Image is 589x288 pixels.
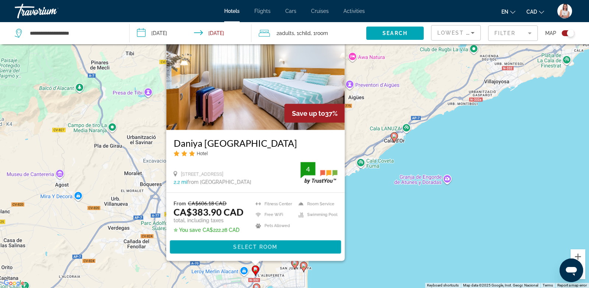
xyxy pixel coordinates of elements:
[437,30,484,36] span: Lowest Price
[366,27,424,40] button: Search
[295,211,338,218] li: Swimming Pool
[279,30,294,36] span: Adults
[187,179,251,185] span: from [GEOGRAPHIC_DATA]
[174,227,201,233] span: ✮ You save
[299,30,311,36] span: Child
[174,150,338,156] div: 3 star Hotel
[2,278,26,288] img: Google
[501,6,515,17] button: Change language
[2,278,26,288] a: Open this area in Google Maps (opens a new window)
[285,8,296,14] a: Cars
[382,30,408,36] span: Search
[343,8,365,14] a: Activities
[197,150,208,156] span: Hotel
[181,171,223,177] span: [STREET_ADDRESS]
[463,283,538,287] span: Map data ©2025 Google, Inst. Geogr. Nacional
[311,28,328,38] span: , 1
[501,9,508,15] span: en
[311,8,329,14] a: Cruises
[174,227,244,233] p: CA$222.28 CAD
[233,244,278,250] span: Select Room
[174,137,338,148] a: Daniya [GEOGRAPHIC_DATA]
[556,30,574,37] button: Toggle map
[295,200,338,208] li: Room Service
[224,8,240,14] a: Hotels
[294,28,311,38] span: , 1
[557,4,572,18] img: 2Q==
[557,283,587,287] a: Report a map error
[276,28,294,38] span: 2
[170,240,341,254] button: Select Room
[526,9,537,15] span: CAD
[254,8,271,14] a: Flights
[301,164,315,173] div: 4
[15,1,88,21] a: Travorium
[252,200,295,208] li: Fitness Center
[174,207,244,218] ins: CA$383.90 CAD
[427,283,459,288] button: Keyboard shortcuts
[285,104,345,122] div: 37%
[170,244,341,249] a: Select Room
[555,3,574,19] button: User Menu
[188,200,227,207] del: CA$606.18 CAD
[301,162,338,184] img: trustyou-badge.svg
[292,109,325,117] span: Save up to
[252,222,295,229] li: Pets Allowed
[560,258,583,282] iframe: Button to launch messaging window
[251,22,366,44] button: Travelers: 2 adults, 1 child
[526,6,544,17] button: Change currency
[315,30,328,36] span: Room
[174,218,244,223] p: total, including taxes
[437,28,475,37] mat-select: Sort by
[252,211,295,218] li: Free WiFi
[166,12,345,130] img: Hotel image
[545,28,556,38] span: Map
[543,283,553,287] a: Terms (opens in new tab)
[130,22,252,44] button: Check-in date: Sep 22, 2025 Check-out date: Sep 25, 2025
[174,179,187,185] span: 2.2 mi
[488,25,538,41] button: Filter
[174,200,186,207] span: From
[571,249,585,264] button: Zoom in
